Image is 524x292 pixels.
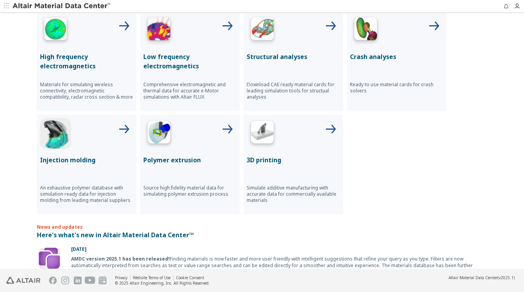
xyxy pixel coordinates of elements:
img: Injection Molding Icon [40,118,71,149]
img: Structural Analyses Icon [247,15,278,46]
p: Source high fidelity material data for simulating polymer extrusion process [143,185,237,197]
p: 3D printing [247,155,340,165]
p: Low frequency electromagnetics [143,52,237,71]
img: Update Icon Software [37,246,62,271]
img: Polymer Extrusion Icon [143,118,174,149]
button: Crash Analyses IconCrash analysesReady to use material cards for crash solvers [347,12,446,111]
p: Crash analyses [350,52,443,61]
img: Altair Engineering [6,277,40,284]
p: High frequency electromagnetics [40,52,133,71]
p: An exhaustive polymer database with simulation ready data for injection molding from leading mate... [40,185,133,203]
span: Altair Material Data Center [449,275,498,280]
div: Finding materials is now faster and more user friendly with intelligent suggestions that refine y... [71,255,487,282]
div: © 2025 Altair Engineering, Inc. All Rights Reserved. [115,280,210,286]
p: Here's what's new in Altair Material Data Center™ [37,230,487,240]
button: Structural Analyses IconStructural analysesDownload CAE ready material cards for leading simulati... [244,12,343,111]
p: [DATE] [71,246,487,252]
p: Structural analyses [247,52,340,61]
p: Simulate additive manufacturing with accurate data for commercially available materials [247,185,340,203]
a: Website Terms of Use [133,275,171,280]
button: Low Frequency IconLow frequency electromagneticsComprehensive electromagnetic and thermal data fo... [140,12,240,111]
p: Materials for simulating wireless connectivity, electromagnetic compatibility, radar cross sectio... [40,82,133,100]
p: News and updates [37,224,487,230]
p: Ready to use material cards for crash solvers [350,82,443,94]
p: Download CAE ready material cards for leading simulation tools for structual analyses [247,82,340,100]
a: Cookie Consent [176,275,204,280]
p: Comprehensive electromagnetic and thermal data for accurate e-Motor simulations with Altair FLUX [143,82,237,100]
button: 3D Printing Icon3D printingSimulate additive manufacturing with accurate data for commercially av... [244,115,343,214]
a: Privacy [115,275,127,280]
b: AMDC version 2025.1 has been released! [71,255,170,262]
button: Injection Molding IconInjection moldingAn exhaustive polymer database with simulation ready data ... [37,115,136,214]
p: Injection molding [40,155,133,165]
img: High Frequency Icon [40,15,71,46]
p: Polymer extrusion [143,155,237,165]
img: Low Frequency Icon [143,15,174,46]
img: Altair Material Data Center [12,2,111,10]
div: (v2025.1) [449,275,515,280]
button: High Frequency IconHigh frequency electromagneticsMaterials for simulating wireless connectivity,... [37,12,136,111]
img: 3D Printing Icon [247,118,278,149]
button: Polymer Extrusion IconPolymer extrusionSource high fidelity material data for simulating polymer ... [140,115,240,214]
img: Crash Analyses Icon [350,15,381,46]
